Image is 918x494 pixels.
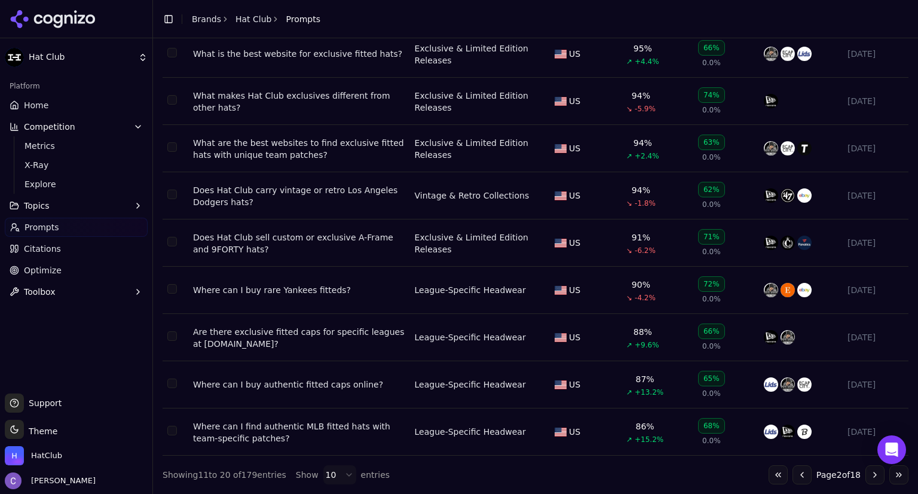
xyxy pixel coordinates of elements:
button: Competition [5,117,148,136]
span: Support [24,397,62,409]
a: Citations [5,239,148,258]
div: 68% [698,418,725,434]
div: League-Specific Headwear [415,379,526,391]
img: US flag [555,191,567,200]
span: ↘ [626,293,632,303]
img: new era [781,425,795,439]
img: HatClub [5,446,24,465]
button: Select row 149 [167,379,177,388]
div: 74% [698,87,725,103]
a: Vintage & Retro Collections [415,190,530,202]
div: 66% [698,40,725,56]
img: US flag [555,239,567,248]
img: US flag [555,380,567,389]
img: exclusive fitted [781,330,795,344]
div: [DATE] [847,237,904,249]
img: US flag [555,428,567,437]
div: 95% [634,42,652,54]
a: X-Ray [20,157,133,173]
div: 71% [698,229,725,245]
div: [DATE] [847,95,904,107]
a: Exclusive & Limited Edition Releases [415,231,545,255]
button: Select row 124 [167,190,177,199]
span: -1.8% [635,199,656,208]
div: [DATE] [847,142,904,154]
span: -6.2% [635,246,656,255]
span: US [569,379,580,391]
span: US [569,190,580,202]
a: Where can I buy authentic fitted caps online? [193,379,405,391]
span: +15.2% [635,435,663,444]
div: 94% [632,184,650,196]
span: 0.0% [702,341,721,351]
span: Competition [24,121,75,133]
img: new era [764,94,778,108]
div: Open Intercom Messenger [877,435,906,464]
span: Prompts [25,221,59,233]
a: Explore [20,176,133,193]
div: 72% [698,276,725,292]
a: Exclusive & Limited Edition Releases [415,137,545,161]
a: Where can I find authentic MLB fitted hats with team-specific patches? [193,420,405,444]
a: Are there exclusive fitted caps for specific leagues at [DOMAIN_NAME]? [193,326,405,350]
span: ↗ [626,388,632,397]
img: topperzstore [797,141,812,155]
img: lids [764,377,778,392]
span: US [569,142,580,154]
a: League-Specific Headwear [415,331,526,343]
img: culture kings [781,236,795,250]
button: Open user button [5,472,96,489]
a: League-Specific Headwear [415,284,526,296]
div: What is the best website for exclusive fitted hats? [193,48,405,60]
span: +4.4% [635,57,659,66]
button: Select row 33 [167,48,177,57]
span: ↘ [626,246,632,255]
img: ebay [797,283,812,297]
img: new era [764,330,778,344]
img: new era [764,188,778,203]
div: [DATE] [847,190,904,202]
div: Exclusive & Limited Edition Releases [415,90,545,114]
span: ↗ [626,57,632,66]
span: Explore [25,178,128,190]
div: Does Hat Club sell custom or exclusive A-Frame and 9FORTY hats? [193,231,405,255]
button: Select row 100 [167,237,177,246]
img: exclusive fitted [764,283,778,297]
span: Home [24,99,48,111]
span: US [569,48,580,60]
div: League-Specific Headwear [415,426,526,438]
div: 94% [632,90,650,102]
img: ecapcity [781,47,795,61]
button: Select row 128 [167,426,177,435]
span: +2.4% [635,151,659,161]
div: 94% [634,137,652,149]
a: Hat Club [235,13,271,25]
button: Toolbox [5,282,148,301]
nav: breadcrumb [192,13,320,25]
a: What makes Hat Club exclusives different from other hats? [193,90,405,114]
img: US flag [555,144,567,153]
span: Topics [24,200,50,212]
div: 86% [636,420,654,432]
span: Optimize [24,264,62,276]
a: Does Hat Club carry vintage or retro Los Angeles Dodgers hats? [193,184,405,208]
span: -5.9% [635,104,656,114]
a: Home [5,96,148,115]
img: US flag [555,333,567,342]
img: ecapcity [781,141,795,155]
img: Chris Hayes [5,472,22,489]
span: Metrics [25,140,128,152]
div: Showing 11 to 20 of 179 entries [163,469,286,481]
a: Exclusive & Limited Edition Releases [415,42,545,66]
div: 63% [698,135,725,150]
span: ↗ [626,435,632,444]
span: X-Ray [25,159,128,171]
span: ↘ [626,104,632,114]
button: Select row 76 [167,284,177,294]
div: 66% [698,324,725,339]
span: ↗ [626,151,632,161]
div: Platform [5,77,148,96]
